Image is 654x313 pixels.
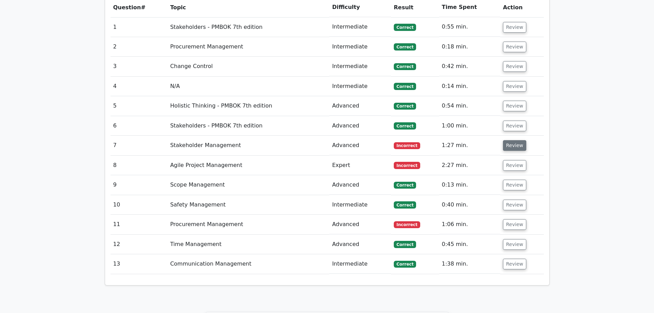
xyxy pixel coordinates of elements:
[168,235,330,254] td: Time Management
[111,116,168,136] td: 6
[329,156,391,175] td: Expert
[503,121,526,131] button: Review
[503,259,526,269] button: Review
[503,160,526,171] button: Review
[111,37,168,57] td: 2
[394,103,416,110] span: Correct
[111,136,168,155] td: 7
[503,140,526,151] button: Review
[329,17,391,37] td: Intermediate
[111,254,168,274] td: 13
[111,57,168,76] td: 3
[394,162,420,169] span: Incorrect
[168,136,330,155] td: Stakeholder Management
[439,136,500,155] td: 1:27 min.
[503,219,526,230] button: Review
[503,81,526,92] button: Review
[329,37,391,57] td: Intermediate
[439,96,500,116] td: 0:54 min.
[111,175,168,195] td: 9
[439,156,500,175] td: 2:27 min.
[168,195,330,215] td: Safety Management
[439,175,500,195] td: 0:13 min.
[329,254,391,274] td: Intermediate
[503,239,526,250] button: Review
[111,77,168,96] td: 4
[439,195,500,215] td: 0:40 min.
[439,57,500,76] td: 0:42 min.
[439,215,500,234] td: 1:06 min.
[394,182,416,189] span: Correct
[111,17,168,37] td: 1
[439,235,500,254] td: 0:45 min.
[439,116,500,136] td: 1:00 min.
[329,215,391,234] td: Advanced
[329,235,391,254] td: Advanced
[329,136,391,155] td: Advanced
[111,96,168,116] td: 5
[503,22,526,33] button: Review
[168,156,330,175] td: Agile Project Management
[111,235,168,254] td: 12
[329,195,391,215] td: Intermediate
[394,142,420,149] span: Incorrect
[113,4,141,11] span: Question
[329,116,391,136] td: Advanced
[503,180,526,190] button: Review
[394,43,416,50] span: Correct
[168,17,330,37] td: Stakeholders - PMBOK 7th edition
[394,221,420,228] span: Incorrect
[168,96,330,116] td: Holistic Thinking - PMBOK 7th edition
[439,254,500,274] td: 1:38 min.
[439,17,500,37] td: 0:55 min.
[394,122,416,129] span: Correct
[168,215,330,234] td: Procurement Management
[394,63,416,70] span: Correct
[503,61,526,72] button: Review
[439,77,500,96] td: 0:14 min.
[111,215,168,234] td: 11
[168,116,330,136] td: Stakeholders - PMBOK 7th edition
[394,83,416,90] span: Correct
[394,241,416,248] span: Correct
[329,96,391,116] td: Advanced
[168,37,330,57] td: Procurement Management
[168,175,330,195] td: Scope Management
[503,101,526,111] button: Review
[329,77,391,96] td: Intermediate
[503,200,526,210] button: Review
[503,42,526,52] button: Review
[111,156,168,175] td: 8
[439,37,500,57] td: 0:18 min.
[394,201,416,208] span: Correct
[329,57,391,76] td: Intermediate
[168,77,330,96] td: N/A
[168,57,330,76] td: Change Control
[394,261,416,268] span: Correct
[394,24,416,31] span: Correct
[168,254,330,274] td: Communication Management
[111,195,168,215] td: 10
[329,175,391,195] td: Advanced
